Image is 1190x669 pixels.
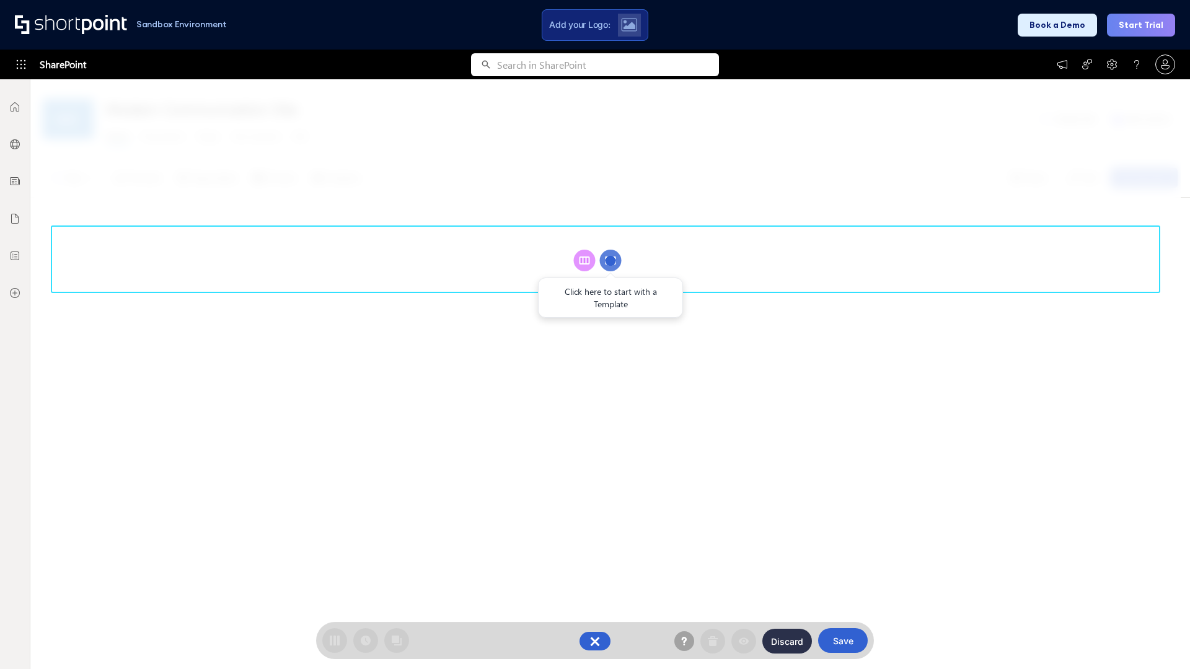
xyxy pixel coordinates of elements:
[136,21,227,28] h1: Sandbox Environment
[621,18,637,32] img: Upload logo
[1018,14,1097,37] button: Book a Demo
[497,53,719,76] input: Search in SharePoint
[818,628,868,653] button: Save
[40,50,86,79] span: SharePoint
[762,629,812,654] button: Discard
[1107,14,1175,37] button: Start Trial
[1128,610,1190,669] iframe: Chat Widget
[549,19,610,30] span: Add your Logo:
